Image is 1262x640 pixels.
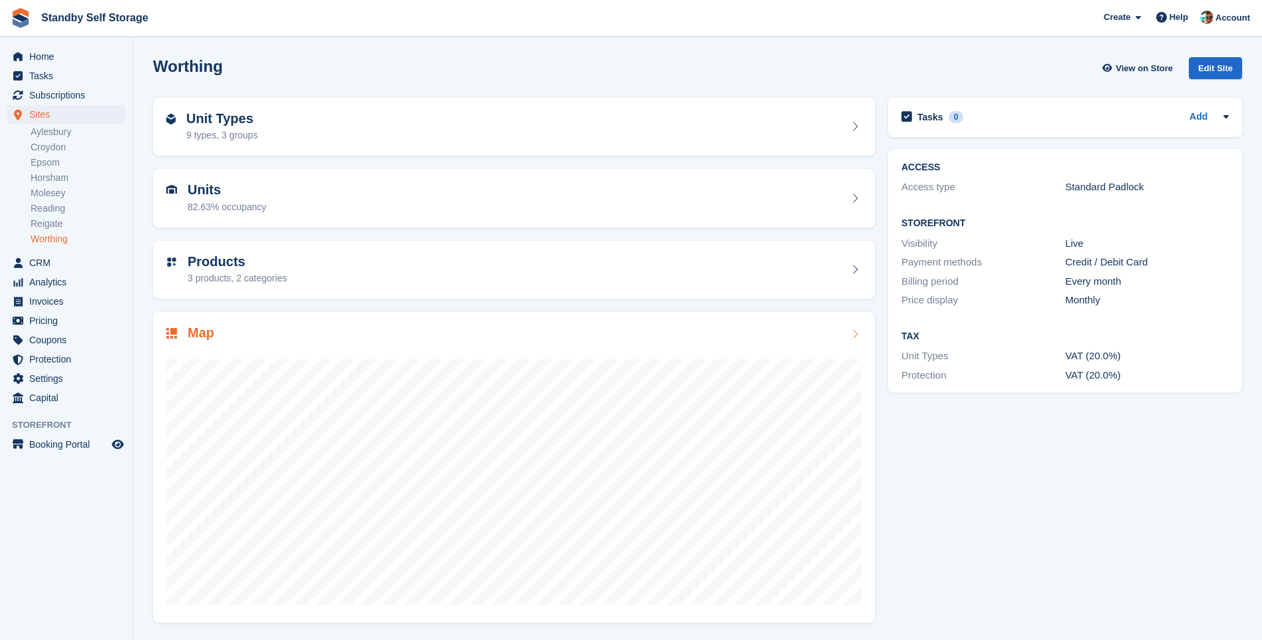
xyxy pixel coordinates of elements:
span: Subscriptions [29,86,109,104]
div: 9 types, 3 groups [186,128,257,142]
a: Worthing [31,233,126,245]
a: Horsham [31,172,126,184]
div: Billing period [901,274,1065,289]
a: menu [7,389,126,407]
span: Protection [29,350,109,369]
h2: Tasks [917,111,943,123]
div: Standard Padlock [1065,180,1229,195]
img: Michael Walker [1200,11,1213,24]
a: Preview store [110,436,126,452]
h2: Worthing [153,57,223,75]
img: unit-icn-7be61d7bf1b0ce9d3e12c5938cc71ed9869f7b940bace4675aadf7bd6d80202e.svg [166,185,177,194]
span: Coupons [29,331,109,349]
a: Aylesbury [31,126,126,138]
div: Access type [901,180,1065,195]
span: Pricing [29,311,109,330]
a: Unit Types 9 types, 3 groups [153,98,875,156]
a: Epsom [31,156,126,169]
span: CRM [29,253,109,272]
h2: Units [188,182,266,198]
h2: ACCESS [901,162,1229,173]
img: unit-type-icn-2b2737a686de81e16bb02015468b77c625bbabd49415b5ef34ead5e3b44a266d.svg [166,114,176,124]
a: Molesey [31,187,126,200]
a: menu [7,253,126,272]
img: custom-product-icn-752c56ca05d30b4aa98f6f15887a0e09747e85b44ffffa43cff429088544963d.svg [166,257,177,267]
div: Monthly [1065,293,1229,308]
h2: Unit Types [186,111,257,126]
a: menu [7,435,126,454]
div: Visibility [901,236,1065,251]
a: Croydon [31,141,126,154]
div: Every month [1065,274,1229,289]
a: menu [7,292,126,311]
h2: Products [188,254,287,269]
a: menu [7,47,126,66]
span: Invoices [29,292,109,311]
span: Account [1215,11,1250,25]
span: Home [29,47,109,66]
a: Edit Site [1189,57,1242,84]
img: map-icn-33ee37083ee616e46c38cad1a60f524a97daa1e2b2c8c0bc3eb3415660979fc1.svg [166,328,177,339]
a: Reading [31,202,126,215]
img: stora-icon-8386f47178a22dfd0bd8f6a31ec36ba5ce8667c1dd55bd0f319d3a0aa187defe.svg [11,8,31,28]
a: menu [7,331,126,349]
div: Edit Site [1189,57,1242,79]
a: menu [7,369,126,388]
span: View on Store [1116,62,1173,75]
div: Price display [901,293,1065,308]
h2: Tax [901,331,1229,342]
div: Live [1065,236,1229,251]
a: menu [7,350,126,369]
a: Add [1189,110,1207,125]
span: Create [1104,11,1130,24]
span: Settings [29,369,109,388]
div: Credit / Debit Card [1065,255,1229,270]
span: Tasks [29,67,109,85]
h2: Map [188,325,214,341]
span: Analytics [29,273,109,291]
a: Units 82.63% occupancy [153,169,875,228]
span: Storefront [12,418,132,432]
a: menu [7,105,126,124]
div: 0 [949,111,964,123]
a: Products 3 products, 2 categories [153,241,875,299]
a: menu [7,273,126,291]
div: Payment methods [901,255,1065,270]
span: Sites [29,105,109,124]
div: Unit Types [901,349,1065,364]
a: menu [7,311,126,330]
div: VAT (20.0%) [1065,368,1229,383]
a: menu [7,67,126,85]
a: View on Store [1100,57,1178,79]
a: Standby Self Storage [36,7,154,29]
div: 82.63% occupancy [188,200,266,214]
span: Booking Portal [29,435,109,454]
div: 3 products, 2 categories [188,271,287,285]
a: Reigate [31,218,126,230]
a: Map [153,312,875,623]
h2: Storefront [901,218,1229,229]
div: Protection [901,368,1065,383]
span: Help [1170,11,1188,24]
span: Capital [29,389,109,407]
div: VAT (20.0%) [1065,349,1229,364]
a: menu [7,86,126,104]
